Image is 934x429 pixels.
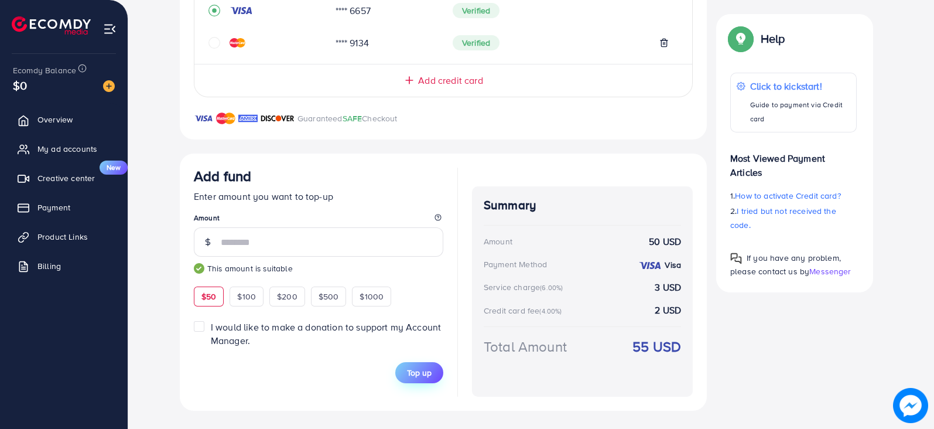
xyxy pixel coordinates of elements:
span: Top up [407,367,432,379]
span: $0 [13,77,27,94]
img: Popup guide [730,253,742,264]
span: My ad accounts [37,143,97,155]
span: $1000 [360,291,384,302]
img: image [893,388,928,423]
svg: record circle [208,5,220,16]
span: How to activate Credit card? [735,190,840,202]
div: Credit card fee [484,305,566,316]
span: I would like to make a donation to support my Account Manager. [211,321,441,347]
p: 2. [730,204,857,232]
a: Billing [9,254,119,278]
h3: Add fund [194,168,251,185]
img: brand [261,111,295,125]
img: menu [103,22,117,36]
span: Ecomdy Balance [13,64,76,76]
p: Guide to payment via Credit card [750,98,850,126]
strong: 50 USD [649,235,681,248]
strong: 2 USD [655,304,681,317]
span: Verified [453,35,499,50]
img: credit [638,261,662,270]
div: Amount [484,236,512,247]
span: I tried but not received the code. [730,205,836,231]
span: Payment [37,202,70,213]
div: Total Amount [484,336,567,357]
small: (4.00%) [539,307,562,316]
img: brand [194,111,213,125]
a: Overview [9,108,119,131]
small: (6.00%) [540,283,563,292]
div: Service charge [484,281,566,293]
span: Creative center [37,172,95,184]
a: Product Links [9,225,119,248]
span: $50 [201,291,216,302]
span: If you have any problem, please contact us by [730,252,841,277]
img: brand [238,111,258,125]
p: 1. [730,189,857,203]
img: logo [12,16,91,35]
span: Billing [37,260,61,272]
img: credit [230,38,245,47]
img: Popup guide [730,28,751,49]
legend: Amount [194,213,443,227]
a: Payment [9,196,119,219]
p: Click to kickstart! [750,79,850,93]
span: $200 [277,291,297,302]
span: $100 [237,291,256,302]
h4: Summary [484,198,681,213]
p: Help [761,32,785,46]
img: image [103,80,115,92]
span: $500 [319,291,339,302]
span: New [100,161,128,175]
button: Top up [395,362,443,383]
small: This amount is suitable [194,263,443,274]
p: Enter amount you want to top-up [194,189,443,203]
span: Messenger [809,265,851,277]
div: Payment Method [484,258,547,270]
img: guide [194,263,204,274]
span: SAFE [343,113,362,124]
a: Creative centerNew [9,166,119,190]
span: Overview [37,114,73,125]
img: brand [216,111,235,125]
span: Product Links [37,231,88,243]
strong: 55 USD [632,336,681,357]
a: My ad accounts [9,137,119,161]
strong: 3 USD [655,281,681,294]
span: Verified [453,3,499,18]
p: Most Viewed Payment Articles [730,142,857,179]
img: credit [230,6,253,15]
span: Add credit card [418,74,483,87]
strong: Visa [665,259,681,271]
p: Guaranteed Checkout [297,111,398,125]
svg: circle [208,37,220,49]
